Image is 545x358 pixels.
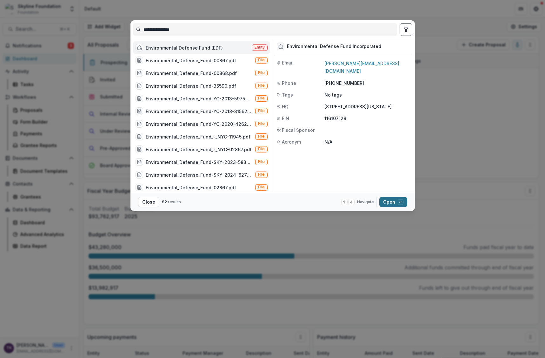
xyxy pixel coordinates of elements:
span: File [258,109,265,113]
span: EIN [282,115,289,122]
span: File [258,172,265,177]
p: [PHONE_NUMBER] [324,80,411,86]
span: Fiscal Sponsor [282,127,315,133]
div: Environmental_Defense_Fund_-_NYC-11945.pdf [146,133,250,140]
span: Acronym [282,138,301,145]
span: results [168,199,181,204]
span: File [258,58,265,62]
button: Open [379,197,407,207]
span: File [258,159,265,164]
span: Navigate [357,199,374,205]
span: Tags [282,91,293,98]
div: Environmental_Defense_Fund-YC-2020-42622.pdf [146,121,253,127]
div: Environmental_Defense_Fund-00867.pdf [146,57,236,64]
p: No tags [324,91,342,98]
div: Environmental_Defense_Fund-35590.pdf [146,83,236,89]
span: File [258,147,265,151]
span: Phone [282,80,296,86]
div: Environmental_Defense_Fund-YC-2018-31562.pdf [146,108,253,115]
span: File [258,96,265,100]
div: Environmental_Defense_Fund_-_NYC-02867.pdf [146,146,252,153]
span: File [258,121,265,126]
div: Environmental_Defense_Fund-YC-2013-5975.pdf [146,95,253,102]
span: File [258,134,265,138]
span: 82 [162,199,167,204]
div: Environmental_Defense_Fund-02867.pdf [146,184,236,191]
span: File [258,83,265,88]
span: File [258,71,265,75]
div: Environmental_Defense_Fund-00868.pdf [146,70,237,77]
span: HQ [282,103,289,110]
div: Environmental_Defense_Fund-SKY-2023-58355.pdf [146,159,253,165]
p: 116107128 [324,115,411,122]
button: toggle filters [400,23,412,36]
p: N/A [324,138,411,145]
a: [PERSON_NAME][EMAIL_ADDRESS][DOMAIN_NAME] [324,61,399,74]
span: File [258,185,265,189]
span: Entity [255,45,265,50]
div: Environmental Defense Fund Incorporated [287,44,381,49]
div: Environmental Defense Fund (EDF) [146,44,223,51]
p: [STREET_ADDRESS][US_STATE] [324,103,411,110]
span: Email [282,59,294,66]
div: Environmental_Defense_Fund-SKY-2024-62739.pdf [146,172,253,178]
button: Close [138,197,159,207]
